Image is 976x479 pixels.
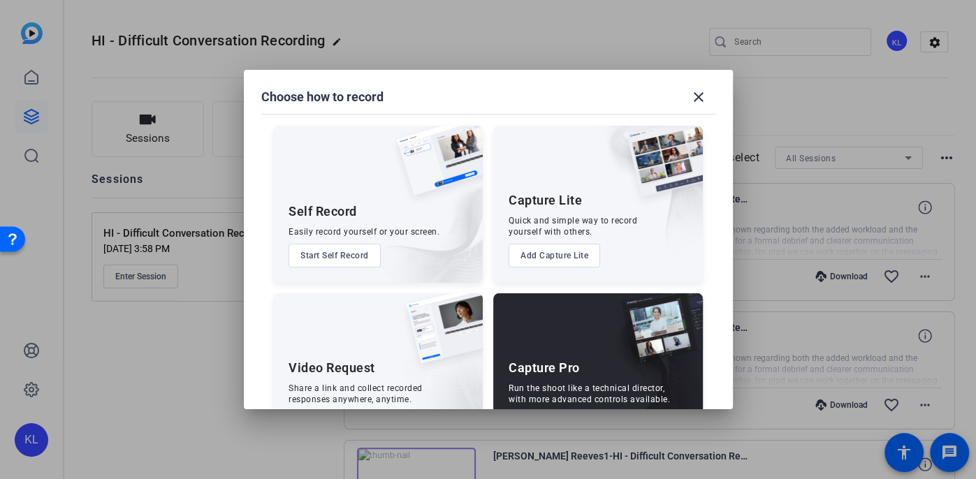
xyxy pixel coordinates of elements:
[509,192,582,209] div: Capture Lite
[509,383,670,405] div: Run the shoot like a technical director, with more advanced controls available.
[386,126,483,209] img: self-record.png
[616,126,703,211] img: capture-lite.png
[289,203,357,220] div: Self Record
[509,244,600,267] button: Add Capture Lite
[599,311,703,450] img: embarkstudio-capture-pro.png
[289,360,375,376] div: Video Request
[396,293,483,378] img: ugc-content.png
[289,383,423,405] div: Share a link and collect recorded responses anywhere, anytime.
[611,293,703,378] img: capture-pro.png
[509,360,580,376] div: Capture Pro
[402,337,483,450] img: embarkstudio-ugc-content.png
[509,215,637,237] div: Quick and simple way to record yourself with others.
[289,226,439,237] div: Easily record yourself or your screen.
[289,244,381,267] button: Start Self Record
[361,156,483,283] img: embarkstudio-self-record.png
[690,89,707,105] mat-icon: close
[261,89,384,105] h1: Choose how to record
[578,126,703,265] img: embarkstudio-capture-lite.png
